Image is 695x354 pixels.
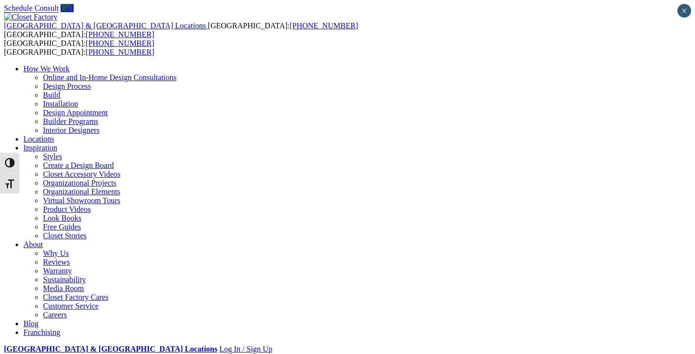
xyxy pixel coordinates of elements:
a: Warranty [43,267,72,275]
span: [GEOGRAPHIC_DATA] & [GEOGRAPHIC_DATA] Locations [4,21,206,30]
a: Installation [43,100,78,108]
a: [PHONE_NUMBER] [289,21,358,30]
a: Closet Accessory Videos [43,170,121,178]
span: [GEOGRAPHIC_DATA]: [GEOGRAPHIC_DATA]: [4,39,154,56]
a: Virtual Showroom Tours [43,196,121,205]
a: Build [43,91,61,99]
a: Customer Service [43,302,99,310]
a: [PHONE_NUMBER] [86,39,154,47]
img: Closet Factory [4,13,58,21]
a: Create a Design Board [43,161,114,169]
a: Log In / Sign Up [219,345,272,353]
a: [PHONE_NUMBER] [86,30,154,39]
a: Locations [23,135,54,143]
a: Sustainability [43,275,86,284]
a: Closet Stories [43,231,86,240]
a: Careers [43,311,67,319]
span: [GEOGRAPHIC_DATA]: [GEOGRAPHIC_DATA]: [4,21,358,39]
a: Blog [23,319,39,328]
a: [GEOGRAPHIC_DATA] & [GEOGRAPHIC_DATA] Locations [4,21,208,30]
a: Franchising [23,328,61,336]
a: [GEOGRAPHIC_DATA] & [GEOGRAPHIC_DATA] Locations [4,345,217,353]
a: Schedule Consult [4,4,59,12]
a: Look Books [43,214,82,222]
a: Organizational Projects [43,179,116,187]
a: How We Work [23,64,70,73]
a: Closet Factory Cares [43,293,108,301]
a: Design Process [43,82,91,90]
a: Product Videos [43,205,91,213]
a: Why Us [43,249,69,257]
a: Design Appointment [43,108,108,117]
a: Styles [43,152,62,161]
a: Online and In-Home Design Consultations [43,73,177,82]
a: Builder Programs [43,117,98,125]
a: Inspiration [23,144,57,152]
a: Call [61,4,74,12]
a: About [23,240,43,249]
a: Interior Designers [43,126,100,134]
a: Organizational Elements [43,187,120,196]
a: Reviews [43,258,70,266]
button: Close [677,4,691,18]
a: Free Guides [43,223,81,231]
a: [PHONE_NUMBER] [86,48,154,56]
a: Media Room [43,284,84,292]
